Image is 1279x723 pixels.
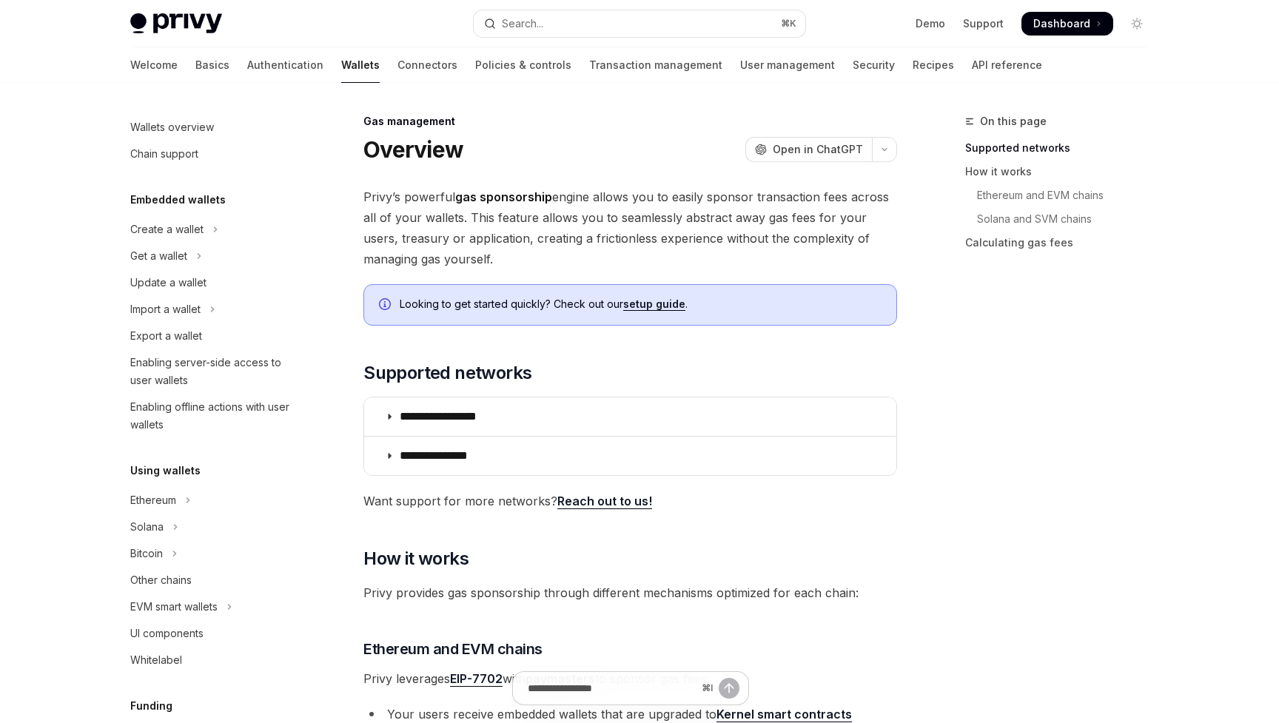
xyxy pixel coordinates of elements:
a: Demo [916,16,945,31]
button: Toggle Get a wallet section [118,243,308,269]
button: Toggle Create a wallet section [118,216,308,243]
button: Toggle EVM smart wallets section [118,593,308,620]
a: Enabling offline actions with user wallets [118,394,308,438]
a: Connectors [397,47,457,83]
h1: Overview [363,136,463,163]
div: Import a wallet [130,300,201,318]
a: Basics [195,47,229,83]
a: User management [740,47,835,83]
span: Privy provides gas sponsorship through different mechanisms optimized for each chain: [363,582,897,603]
span: ⌘ K [781,18,796,30]
h5: Funding [130,697,172,715]
span: Open in ChatGPT [773,142,863,157]
input: Ask a question... [528,672,696,704]
button: Toggle dark mode [1125,12,1149,36]
h5: Embedded wallets [130,191,226,209]
button: Open search [474,10,805,37]
h5: Using wallets [130,462,201,480]
div: Solana [130,518,164,536]
a: Chain support [118,141,308,167]
a: Reach out to us! [557,494,652,509]
a: Other chains [118,567,308,593]
a: Ethereum and EVM chains [965,184,1161,207]
a: Solana and SVM chains [965,207,1161,231]
a: UI components [118,620,308,647]
div: Bitcoin [130,545,163,562]
svg: Info [379,298,394,313]
button: Send message [719,678,739,699]
div: Chain support [130,145,198,163]
button: Toggle Ethereum section [118,487,308,514]
a: Wallets [341,47,380,83]
a: Policies & controls [475,47,571,83]
a: Dashboard [1021,12,1113,36]
div: Get a wallet [130,247,187,265]
span: Privy’s powerful engine allows you to easily sponsor transaction fees across all of your wallets.... [363,186,897,269]
a: Calculating gas fees [965,231,1161,255]
span: On this page [980,112,1047,130]
span: Ethereum and EVM chains [363,639,543,659]
span: Dashboard [1033,16,1090,31]
span: How it works [363,547,469,571]
a: Wallets overview [118,114,308,141]
div: Update a wallet [130,274,207,292]
a: How it works [965,160,1161,184]
strong: gas sponsorship [455,189,552,204]
div: EVM smart wallets [130,598,218,616]
button: Open in ChatGPT [745,137,872,162]
a: Enabling server-side access to user wallets [118,349,308,394]
div: Whitelabel [130,651,182,669]
div: Enabling server-side access to user wallets [130,354,299,389]
a: API reference [972,47,1042,83]
a: Whitelabel [118,647,308,673]
span: Supported networks [363,361,531,385]
div: Search... [502,15,543,33]
div: Ethereum [130,491,176,509]
a: Transaction management [589,47,722,83]
a: Update a wallet [118,269,308,296]
button: Toggle Solana section [118,514,308,540]
a: Supported networks [965,136,1161,160]
img: light logo [130,13,222,34]
div: Gas management [363,114,897,129]
a: Welcome [130,47,178,83]
span: Looking to get started quickly? Check out our . [400,297,882,312]
a: Recipes [913,47,954,83]
a: Support [963,16,1004,31]
div: Create a wallet [130,221,204,238]
div: Export a wallet [130,327,202,345]
div: Wallets overview [130,118,214,136]
a: Export a wallet [118,323,308,349]
span: Want support for more networks? [363,491,897,511]
a: Authentication [247,47,323,83]
a: Security [853,47,895,83]
a: setup guide [623,297,685,311]
button: Toggle Bitcoin section [118,540,308,567]
div: Enabling offline actions with user wallets [130,398,299,434]
button: Toggle Import a wallet section [118,296,308,323]
div: Other chains [130,571,192,589]
div: UI components [130,625,204,642]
